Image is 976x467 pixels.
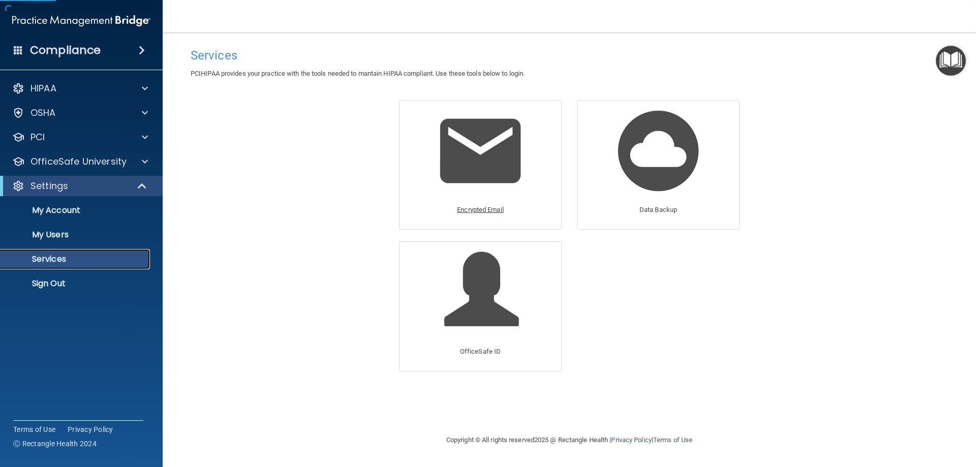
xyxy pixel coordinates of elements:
span: PCIHIPAA provides your practice with the tools needed to mantain HIPAA compliant. Use these tools... [191,70,525,77]
img: Encrypted Email [432,103,529,199]
a: PCI [12,131,148,143]
a: Data Backup Data Backup [577,100,740,230]
a: Terms of Use [653,436,692,444]
div: Copyright © All rights reserved 2025 @ Rectangle Health | | [384,424,755,456]
a: Privacy Policy [68,424,113,434]
a: OfficeSafe University [12,155,148,168]
a: OSHA [12,107,148,119]
p: HIPAA [30,82,56,95]
a: OfficeSafe ID [399,241,562,371]
a: Terms of Use [13,424,55,434]
a: Encrypted Email Encrypted Email [399,100,562,230]
h4: Compliance [30,43,101,57]
p: Settings [30,180,68,192]
p: My Account [7,205,145,215]
p: Services [7,254,145,264]
p: Sign Out [7,278,145,289]
p: OSHA [30,107,56,119]
img: Data Backup [610,103,707,199]
img: PMB logo [12,11,150,31]
iframe: Drift Widget Chat Controller [800,395,964,435]
p: OfficeSafe University [30,155,127,168]
p: My Users [7,230,145,240]
p: PCI [30,131,45,143]
h4: Services [191,49,948,62]
p: Data Backup [639,204,677,216]
button: Open Resource Center [936,46,966,76]
span: Ⓒ Rectangle Health 2024 [13,439,97,449]
a: Privacy Policy [611,436,651,444]
a: Settings [12,180,147,192]
p: OfficeSafe ID [460,346,501,358]
a: HIPAA [12,82,148,95]
p: Encrypted Email [457,204,504,216]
